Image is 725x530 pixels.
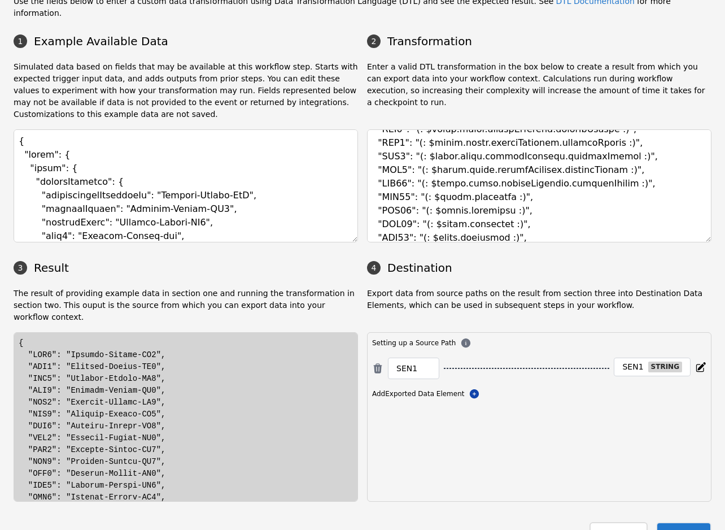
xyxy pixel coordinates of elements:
div: Setting up a Source Path [372,337,706,349]
div: 4 [367,261,381,275]
h3: Destination [367,259,711,276]
div: string [648,362,682,372]
div: 2 [367,34,381,48]
p: Enter a valid DTL transformation in the box below to create a result from which you can export da... [367,61,711,120]
h3: Example Available Data [14,33,358,50]
p: Export data from source paths on the result from section three into Destination Data Elements, wh... [367,288,711,323]
div: 1 [14,34,27,48]
div: SEN1 [622,362,643,372]
input: Enter a Source Path [396,362,431,375]
p: Simulated data based on fields that may be available at this workflow step. Starts with expected ... [14,61,358,120]
h3: Transformation [367,33,711,50]
p: The result of providing example data in section one and running the transformation in section two... [14,288,358,323]
textarea: { "lorem": { "ipsum": { "dolorsItametco": { "adipiscingelItseddoeIu": "Tempori-Utlabo-EtD", "magn... [14,129,358,242]
h3: Result [14,259,358,276]
div: 3 [14,261,27,275]
div: Add Exported Data Element [372,388,706,399]
textarea: { "LOR0": "(: $ipsum.dolor.sitameTconsect.adipiscIngeli :)", "SED2": "(: $doeiu.tempo.incidiDuntu... [367,129,711,242]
